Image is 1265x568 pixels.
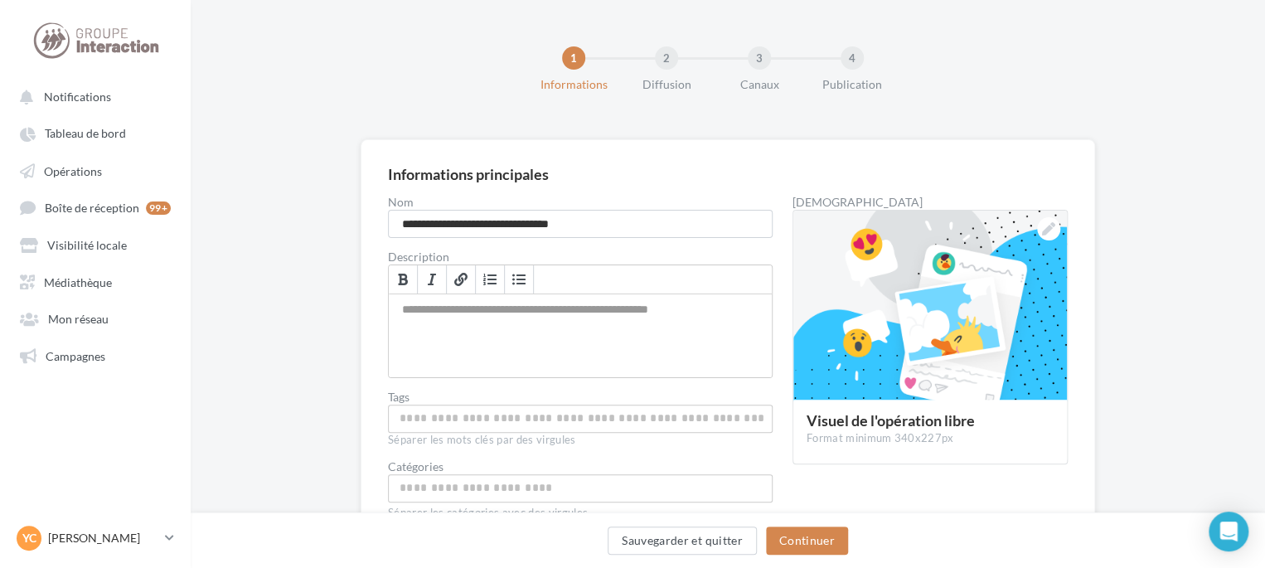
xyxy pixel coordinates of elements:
label: Tags [388,391,773,403]
div: Visuel de l'opération libre [807,413,1054,428]
div: Séparer les catégories avec des virgules [388,502,773,521]
div: [DEMOGRAPHIC_DATA] [792,197,1068,208]
div: Canaux [706,76,812,93]
div: Permet de préciser les enjeux de la campagne à vos affiliés [389,294,772,377]
div: Format minimum 340x227px [807,431,1054,446]
input: Permet aux affiliés de trouver l'opération libre plus facilement [392,409,768,428]
a: Campagnes [10,340,181,370]
span: Médiathèque [44,274,112,289]
div: Informations principales [388,167,549,182]
div: Séparer les mots clés par des virgules [388,433,773,448]
p: [PERSON_NAME] [48,530,158,546]
div: Catégories [388,461,773,473]
div: 3 [748,46,771,70]
a: Lien [447,265,476,294]
label: Description [388,251,773,263]
div: Permet aux affiliés de trouver l'opération libre plus facilement [388,405,773,433]
span: Boîte de réception [45,201,139,215]
div: Diffusion [613,76,720,93]
div: 4 [841,46,864,70]
a: Gras (Ctrl+B) [389,265,418,294]
a: Visibilité locale [10,229,181,259]
a: Médiathèque [10,266,181,296]
button: Sauvegarder et quitter [608,527,757,555]
a: Insérer/Supprimer une liste à puces [505,265,534,294]
div: Publication [799,76,905,93]
div: Informations [521,76,627,93]
span: Campagnes [46,348,105,362]
a: Tableau de bord [10,118,181,148]
span: Notifications [44,90,111,104]
span: Tableau de bord [45,127,126,141]
a: YC [PERSON_NAME] [13,522,177,554]
a: Boîte de réception 99+ [10,192,181,222]
div: Open Intercom Messenger [1209,512,1248,551]
label: Nom [388,197,773,208]
a: Mon réseau [10,303,181,333]
span: Visibilité locale [47,238,127,252]
div: Choisissez une catégorie [388,474,773,502]
div: 99+ [146,201,171,215]
div: 1 [562,46,585,70]
div: 2 [655,46,678,70]
button: Notifications [10,81,174,111]
a: Italique (Ctrl+I) [418,265,447,294]
input: Choisissez une catégorie [392,478,768,498]
a: Opérations [10,155,181,185]
span: YC [22,530,36,546]
button: Continuer [766,527,848,555]
a: Insérer/Supprimer une liste numérotée [476,265,505,294]
span: Mon réseau [48,312,109,326]
span: Opérations [44,163,102,177]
